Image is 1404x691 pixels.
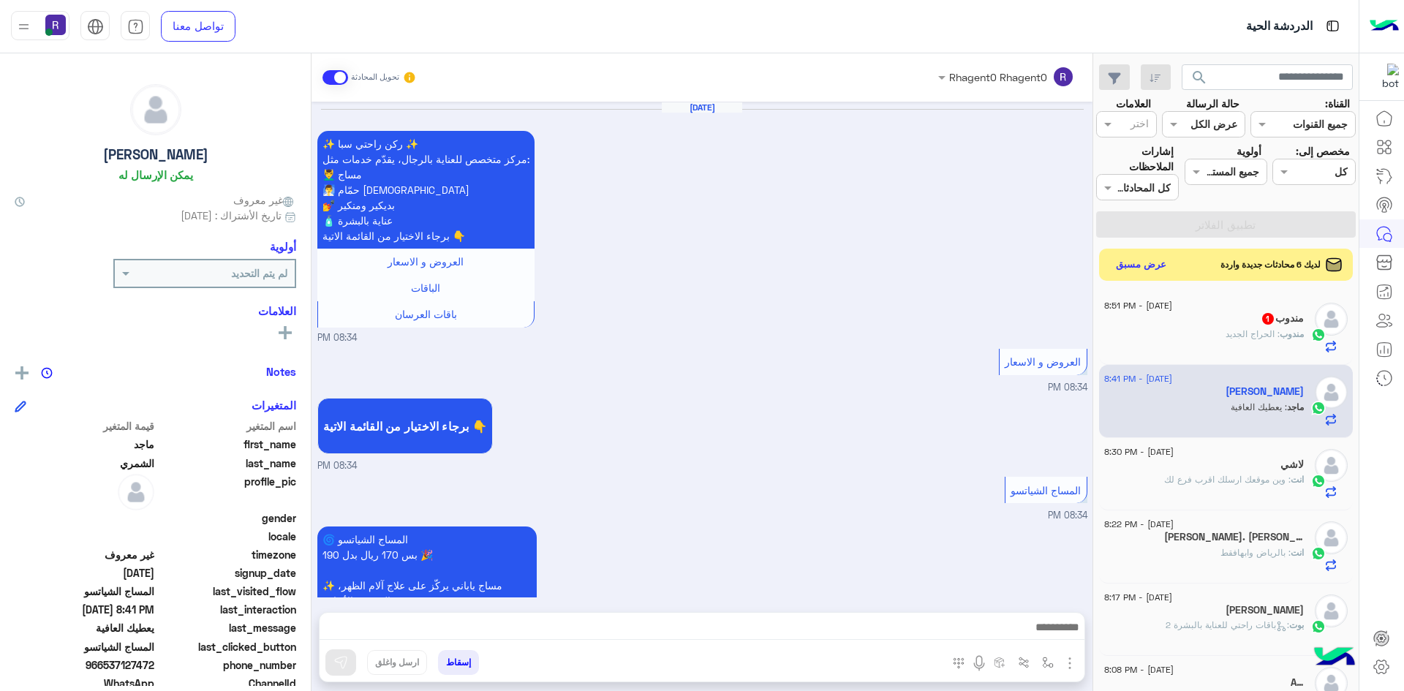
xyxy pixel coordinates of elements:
[1048,510,1087,521] span: 08:34 PM
[15,437,154,452] span: ماجد
[118,168,193,181] h6: يمكن الإرسال له
[333,655,348,670] img: send message
[1370,11,1399,42] img: Logo
[1246,17,1313,37] p: الدردشة الحية
[1315,303,1348,336] img: defaultAdmin.png
[157,565,297,581] span: signup_date
[131,85,181,135] img: defaultAdmin.png
[1315,376,1348,409] img: defaultAdmin.png
[15,565,154,581] span: 2025-08-20T17:33:29.099Z
[41,367,53,379] img: notes
[1096,143,1174,175] label: إشارات الملاحظات
[15,602,154,617] span: 2025-08-20T17:41:35.411Z
[157,620,297,635] span: last_message
[1036,650,1060,674] button: select flow
[157,547,297,562] span: timezone
[1190,69,1208,86] span: search
[1287,401,1304,412] span: ماجد
[161,11,235,42] a: تواصل معنا
[1309,633,1360,684] img: hulul-logo.png
[1311,401,1326,415] img: WhatsApp
[1311,619,1326,634] img: WhatsApp
[438,650,479,675] button: إسقاط
[411,282,440,294] span: الباقات
[1220,547,1291,558] span: بالرياض وابهافقط
[988,650,1012,674] button: create order
[121,11,150,42] a: tab
[1048,382,1087,393] span: 08:34 PM
[1315,449,1348,482] img: defaultAdmin.png
[157,456,297,471] span: last_name
[15,418,154,434] span: قيمة المتغير
[118,474,154,510] img: defaultAdmin.png
[1237,143,1261,159] label: أولوية
[1182,64,1218,96] button: search
[317,131,535,249] p: 20/8/2025, 8:34 PM
[270,240,296,253] h6: أولوية
[1164,474,1291,485] span: وين موقعك ارسلك اقرب فرع لك
[1104,445,1174,458] span: [DATE] - 8:30 PM
[15,620,154,635] span: يعطيك العافية
[1373,64,1399,90] img: 322853014244696
[1061,654,1079,672] img: send attachment
[662,102,742,113] h6: [DATE]
[1018,657,1030,668] img: Trigger scenario
[1042,657,1054,668] img: select flow
[15,584,154,599] span: المساج الشياتسو
[1104,663,1174,676] span: [DATE] - 8:08 PM
[45,15,66,35] img: userImage
[1296,143,1350,159] label: مخصص إلى:
[157,584,297,599] span: last_visited_flow
[157,529,297,544] span: locale
[1291,676,1304,689] h5: A…
[1096,211,1356,238] button: تطبيق الفلاتر
[1226,604,1304,616] h5: محمد صلاح
[317,459,357,473] span: 08:34 PM
[953,657,965,669] img: make a call
[1164,531,1304,543] h5: ابو ياسر. الهويملي
[157,657,297,673] span: phone_number
[266,365,296,378] h6: Notes
[1226,328,1280,339] span: الحراج الجديد
[15,304,296,317] h6: العلامات
[395,308,457,320] span: باقات العرسان
[1005,355,1081,368] span: العروض و الاسعار
[157,510,297,526] span: gender
[323,419,487,433] span: برجاء الاختيار من القائمة الاتية 👇
[157,676,297,691] span: ChannelId
[970,654,988,672] img: send voice note
[1166,619,1289,630] span: : باقات راحتي للعناية بالبشرة 2
[1291,474,1304,485] span: انت
[157,602,297,617] span: last_interaction
[15,510,154,526] span: null
[367,650,427,675] button: ارسل واغلق
[1220,258,1321,271] span: لديك 6 محادثات جديدة واردة
[1231,401,1287,412] span: يعطيك العافية
[994,657,1005,668] img: create order
[351,72,399,83] small: تحويل المحادثة
[15,547,154,562] span: غير معروف
[1261,312,1304,325] h5: مندوب
[1226,385,1304,398] h5: ماجد الشمري
[388,255,464,268] span: العروض و الاسعار
[15,657,154,673] span: 966537127472
[1311,328,1326,342] img: WhatsApp
[15,676,154,691] span: 2
[1311,474,1326,488] img: WhatsApp
[15,529,154,544] span: null
[87,18,104,35] img: tab
[1104,591,1172,604] span: [DATE] - 8:17 PM
[252,399,296,412] h6: المتغيرات
[181,208,282,223] span: تاريخ الأشتراك : [DATE]
[1110,254,1173,276] button: عرض مسبق
[1012,650,1036,674] button: Trigger scenario
[1280,458,1304,471] h5: لاشي
[1315,521,1348,554] img: defaultAdmin.png
[1325,96,1350,111] label: القناة:
[15,456,154,471] span: الشمري
[1186,96,1239,111] label: حالة الرسالة
[1311,546,1326,561] img: WhatsApp
[233,192,296,208] span: غير معروف
[127,18,144,35] img: tab
[1324,17,1342,35] img: tab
